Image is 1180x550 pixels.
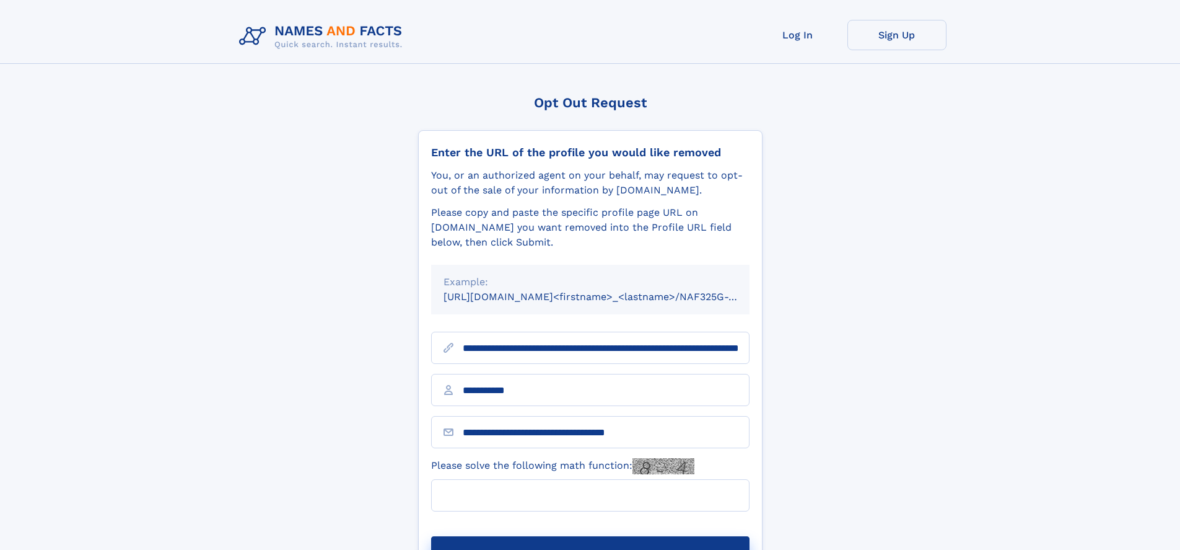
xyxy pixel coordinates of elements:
[418,95,763,110] div: Opt Out Request
[847,20,946,50] a: Sign Up
[431,168,750,198] div: You, or an authorized agent on your behalf, may request to opt-out of the sale of your informatio...
[444,275,737,290] div: Example:
[444,291,773,303] small: [URL][DOMAIN_NAME]<firstname>_<lastname>/NAF325G-xxxxxxxx
[431,205,750,250] div: Please copy and paste the specific profile page URL on [DOMAIN_NAME] you want removed into the Pr...
[431,146,750,159] div: Enter the URL of the profile you would like removed
[748,20,847,50] a: Log In
[431,458,694,474] label: Please solve the following math function:
[234,20,413,53] img: Logo Names and Facts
